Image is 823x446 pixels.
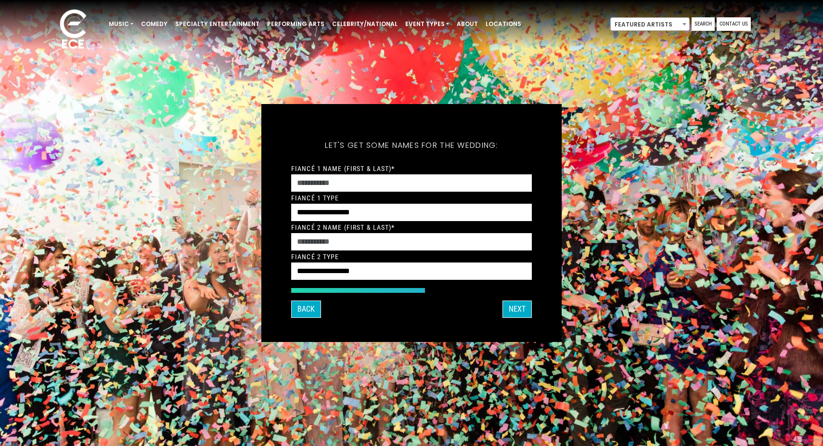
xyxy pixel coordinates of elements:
label: Fiancé 1 Name (First & Last)* [291,164,395,173]
label: Fiancé 1 Type [291,194,339,202]
a: Specialty Entertainment [171,16,263,32]
img: ece_new_logo_whitev2-1.png [49,7,97,53]
span: Featured Artists [611,18,689,31]
a: Comedy [137,16,171,32]
h5: Let's get some names for the wedding: [291,128,532,163]
label: Fiancé 2 Type [291,252,339,261]
a: Music [105,16,137,32]
a: Event Types [401,16,453,32]
button: Next [502,301,532,318]
a: Locations [482,16,525,32]
a: Performing Arts [263,16,328,32]
a: About [453,16,482,32]
span: Featured Artists [610,17,690,31]
a: Celebrity/National [328,16,401,32]
a: Contact Us [717,17,751,31]
button: Back [291,301,321,318]
a: Search [692,17,715,31]
label: Fiancé 2 Name (First & Last)* [291,223,395,232]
